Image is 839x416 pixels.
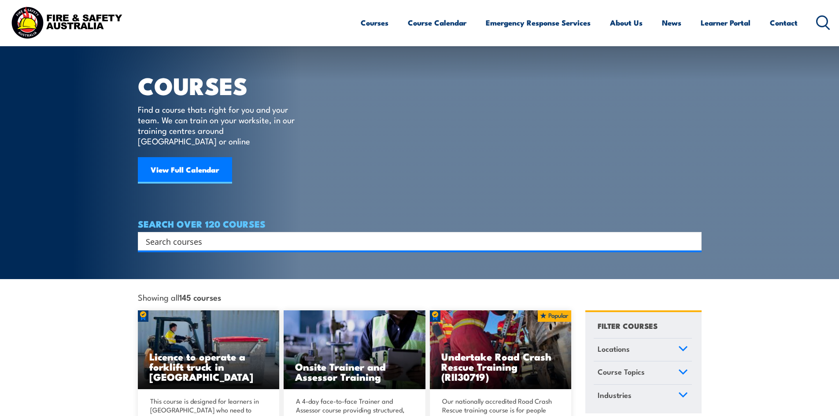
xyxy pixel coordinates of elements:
img: Road Crash Rescue Training [430,310,572,390]
img: Safety For Leaders [284,310,425,390]
a: News [662,11,681,34]
a: Course Calendar [408,11,466,34]
input: Search input [146,235,682,248]
a: About Us [610,11,643,34]
span: Industries [598,389,632,401]
span: Course Topics [598,366,645,378]
h3: Undertake Road Crash Rescue Training (RII30719) [441,351,560,382]
a: Onsite Trainer and Assessor Training [284,310,425,390]
a: Course Topics [594,361,692,384]
a: Undertake Road Crash Rescue Training (RII30719) [430,310,572,390]
p: Find a course thats right for you and your team. We can train on your worksite, in our training c... [138,104,299,146]
h3: Onsite Trainer and Assessor Training [295,361,414,382]
a: Locations [594,339,692,361]
a: Contact [770,11,798,34]
a: View Full Calendar [138,157,232,184]
button: Search magnifier button [686,235,699,247]
h4: SEARCH OVER 120 COURSES [138,219,702,228]
a: Courses [361,11,388,34]
form: Search form [148,235,684,247]
a: Emergency Response Services [486,11,591,34]
a: Industries [594,385,692,408]
strong: 145 courses [179,291,221,303]
a: Learner Portal [701,11,750,34]
img: Licence to operate a forklift truck Training [138,310,280,390]
h1: COURSES [138,75,307,96]
h4: FILTER COURSES [598,320,658,331]
span: Showing all [138,292,221,302]
a: Licence to operate a forklift truck in [GEOGRAPHIC_DATA] [138,310,280,390]
span: Locations [598,343,630,355]
h3: Licence to operate a forklift truck in [GEOGRAPHIC_DATA] [149,351,268,382]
